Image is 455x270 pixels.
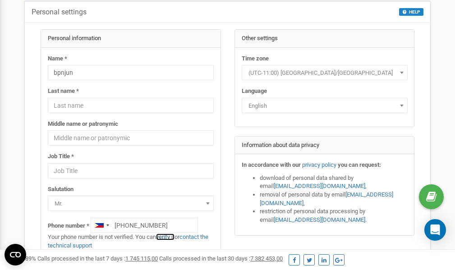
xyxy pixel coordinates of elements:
[48,120,118,128] label: Middle name or patronymic
[32,8,87,16] h5: Personal settings
[37,255,158,262] span: Calls processed in the last 7 days :
[48,152,74,161] label: Job Title *
[424,219,446,241] div: Open Intercom Messenger
[156,233,175,240] a: verify it
[242,98,408,113] span: English
[51,197,211,210] span: Mr.
[302,161,336,168] a: privacy policy
[242,65,408,80] span: (UTC-11:00) Pacific/Midway
[48,87,79,96] label: Last name *
[242,87,267,96] label: Language
[399,8,423,16] button: HELP
[48,65,214,80] input: Name
[159,255,283,262] span: Calls processed in the last 30 days :
[274,183,365,189] a: [EMAIL_ADDRESS][DOMAIN_NAME]
[274,216,365,223] a: [EMAIL_ADDRESS][DOMAIN_NAME]
[260,174,408,191] li: download of personal data shared by email ,
[250,255,283,262] u: 7 382 453,00
[260,191,408,207] li: removal of personal data by email ,
[48,163,214,178] input: Job Title
[41,30,221,48] div: Personal information
[48,55,67,63] label: Name *
[91,218,198,233] input: +1-800-555-55-55
[125,255,158,262] u: 1 745 115,00
[5,244,26,265] button: Open CMP widget
[48,130,214,146] input: Middle name or patronymic
[242,161,301,168] strong: In accordance with our
[260,207,408,224] li: restriction of personal data processing by email .
[48,196,214,211] span: Mr.
[48,185,74,194] label: Salutation
[245,100,404,112] span: English
[48,98,214,113] input: Last name
[245,67,404,79] span: (UTC-11:00) Pacific/Midway
[48,222,89,230] label: Phone number *
[91,218,112,233] div: Telephone country code
[235,30,414,48] div: Other settings
[260,191,393,206] a: [EMAIL_ADDRESS][DOMAIN_NAME]
[338,161,381,168] strong: you can request:
[48,233,208,249] a: contact the technical support
[48,233,214,250] p: Your phone number is not verified. You can or
[242,55,269,63] label: Time zone
[235,137,414,155] div: Information about data privacy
